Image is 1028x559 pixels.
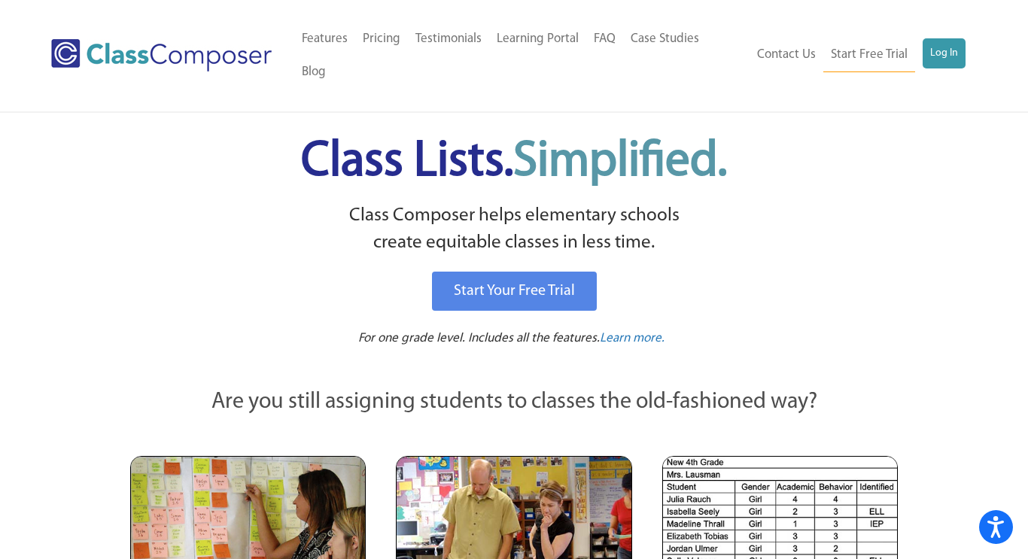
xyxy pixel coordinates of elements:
[294,23,355,56] a: Features
[432,272,597,311] a: Start Your Free Trial
[823,38,915,72] a: Start Free Trial
[489,23,586,56] a: Learning Portal
[923,38,966,68] a: Log In
[358,332,600,345] span: For one grade level. Includes all the features.
[586,23,623,56] a: FAQ
[623,23,707,56] a: Case Studies
[600,332,665,345] span: Learn more.
[128,202,900,257] p: Class Composer helps elementary schools create equitable classes in less time.
[294,56,333,89] a: Blog
[745,38,965,72] nav: Header Menu
[294,23,746,89] nav: Header Menu
[600,330,665,348] a: Learn more.
[355,23,408,56] a: Pricing
[513,138,727,187] span: Simplified.
[130,386,898,419] p: Are you still assigning students to classes the old-fashioned way?
[301,138,727,187] span: Class Lists.
[408,23,489,56] a: Testimonials
[750,38,823,71] a: Contact Us
[454,284,575,299] span: Start Your Free Trial
[51,39,271,71] img: Class Composer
